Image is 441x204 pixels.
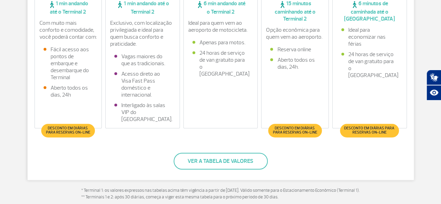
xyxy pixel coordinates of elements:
[341,27,398,47] li: Ideal para economizar nas férias
[192,39,249,46] li: Apenas para motos.
[188,20,253,33] p: Ideal para quem vem ao aeroporto de motocicleta.
[114,53,171,67] li: Vagas maiores do que as tradicionais.
[174,153,268,169] button: Ver a tabela de valores
[44,46,93,81] li: Fácil acesso aos pontos de embarque e desembarque do Terminal
[343,126,395,135] span: Desconto em diárias para reservas on-line
[270,46,320,53] li: Reserva online
[426,70,441,85] button: Abrir tradutor de língua de sinais.
[266,27,324,40] p: Opção econômica para quem vem ao aeroporto.
[39,20,97,40] p: Com muito mais conforto e comodidade, você poderá contar com:
[114,102,171,123] li: Interligado às salas VIP do [GEOGRAPHIC_DATA].
[44,84,93,98] li: Aberto todos os dias, 24h
[270,56,320,70] li: Aberto todos os dias, 24h.
[45,126,91,135] span: Desconto em diárias para reservas on-line
[110,20,175,47] p: Exclusivo, com localização privilegiada e ideal para quem busca conforto e praticidade.
[272,126,318,135] span: Desconto em diárias para reservas on-line
[114,70,171,98] li: Acesso direto ao Visa Fast Pass doméstico e internacional.
[81,187,360,201] p: * Terminal 1: os valores expressos nas tabelas acima têm vigência a partir de [DATE]. Válido some...
[426,85,441,100] button: Abrir recursos assistivos.
[192,50,249,77] li: 24 horas de serviço de van gratuito para o [GEOGRAPHIC_DATA]
[341,51,398,79] li: 24 horas de serviço de van gratuito para o [GEOGRAPHIC_DATA]
[426,70,441,100] div: Plugin de acessibilidade da Hand Talk.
